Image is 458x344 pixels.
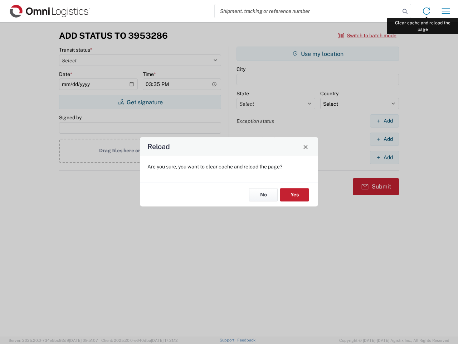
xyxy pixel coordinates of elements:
input: Shipment, tracking or reference number [215,4,400,18]
h4: Reload [147,142,170,152]
button: No [249,188,278,201]
button: Close [301,142,311,152]
p: Are you sure, you want to clear cache and reload the page? [147,163,311,170]
button: Yes [280,188,309,201]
